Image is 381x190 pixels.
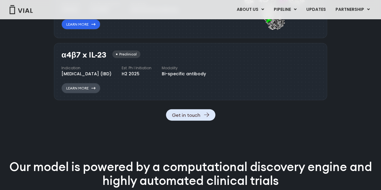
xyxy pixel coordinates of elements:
[301,5,330,15] a: UPDATES
[61,83,100,93] a: Learn More
[61,51,106,59] h3: α4β7 x IL-23
[162,65,206,71] h4: Modality
[61,19,100,30] a: Learn More
[162,71,206,77] div: Bi-specific antibody
[232,5,269,15] a: ABOUT USMenu Toggle
[269,5,301,15] a: PIPELINEMenu Toggle
[122,65,151,71] h4: Est. Ph I Initiation
[122,71,151,77] div: H2 2025
[61,71,111,77] div: [MEDICAL_DATA] (IBD)
[9,5,33,14] img: Vial Logo
[331,5,375,15] a: PARTNERSHIPMenu Toggle
[61,65,111,71] h4: Indication
[112,51,140,58] div: Preclinical
[7,160,374,188] p: Our model is powered by a computational discovery engine and highly automated clinical trials
[166,109,215,121] a: Get in touch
